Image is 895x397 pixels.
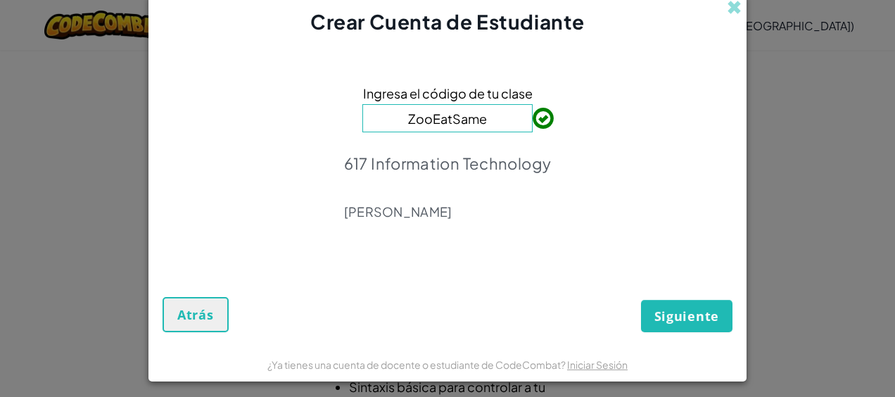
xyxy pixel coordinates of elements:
p: 617 Information Technology [344,153,552,173]
button: Siguiente [641,300,732,332]
span: Siguiente [654,308,719,324]
a: Iniciar Sesión [567,358,628,371]
span: Ingresa el código de tu clase [363,83,533,103]
span: ¿Ya tienes una cuenta de docente o estudiante de CodeCombat? [267,358,567,371]
span: Atrás [177,306,214,323]
button: Atrás [163,297,229,332]
span: Crear Cuenta de Estudiante [310,9,585,34]
p: [PERSON_NAME] [344,203,552,220]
